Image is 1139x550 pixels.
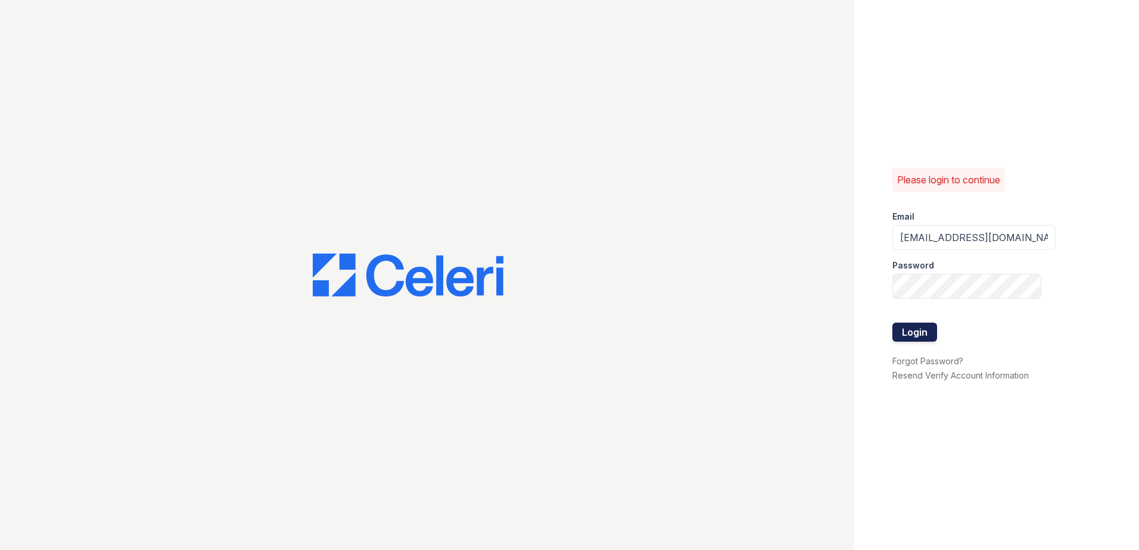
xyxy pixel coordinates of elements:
[892,356,963,366] a: Forgot Password?
[897,173,1000,187] p: Please login to continue
[892,260,934,271] label: Password
[313,254,503,296] img: CE_Logo_Blue-a8612792a0a2168367f1c8372b55b34899dd931a85d93a1a3d3e32e68fde9ad4.png
[892,370,1029,380] a: Resend Verify Account Information
[892,211,914,223] label: Email
[892,323,937,342] button: Login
